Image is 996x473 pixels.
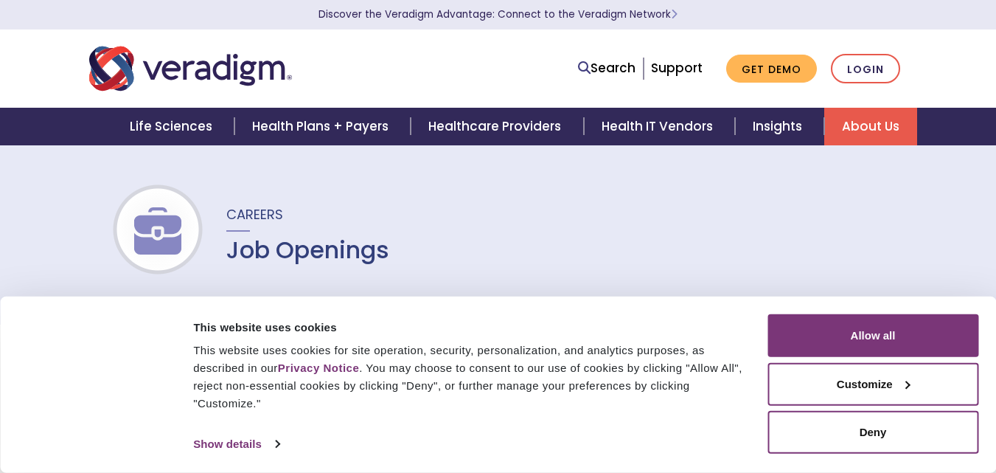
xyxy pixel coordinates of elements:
span: Careers [226,205,283,224]
button: Deny [767,411,978,454]
a: Healthcare Providers [411,108,583,145]
a: Show details [193,433,279,455]
a: Support [651,59,703,77]
img: Veradigm logo [89,44,292,93]
a: About Us [824,108,917,145]
a: Search [578,58,635,78]
button: Customize [767,362,978,405]
a: Login [831,54,900,84]
a: Insights [735,108,824,145]
h1: Job Openings [226,236,389,264]
div: This website uses cookies [193,318,751,336]
a: Privacy Notice [278,362,359,374]
div: This website uses cookies for site operation, security, personalization, and analytics purposes, ... [193,342,751,412]
a: Get Demo [726,55,817,83]
a: Life Sciences [112,108,234,145]
span: Learn More [671,7,678,21]
button: Allow all [767,314,978,357]
a: Health Plans + Payers [234,108,411,145]
a: Health IT Vendors [584,108,735,145]
a: Discover the Veradigm Advantage: Connect to the Veradigm NetworkLearn More [318,7,678,21]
